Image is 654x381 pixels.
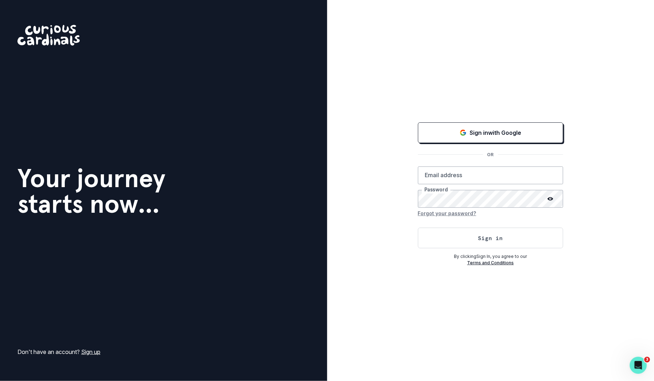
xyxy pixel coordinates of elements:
button: Sign in with Google (GSuite) [418,122,563,143]
p: By clicking Sign In , you agree to our [418,253,563,260]
button: Sign in [418,228,563,248]
p: OR [483,152,498,158]
img: Curious Cardinals Logo [17,25,80,46]
iframe: Intercom live chat [630,357,647,374]
h1: Your journey starts now... [17,165,166,217]
span: 3 [644,357,650,363]
a: Terms and Conditions [467,260,514,265]
p: Don't have an account? [17,348,100,356]
button: Forgot your password? [418,208,476,219]
p: Sign in with Google [470,128,521,137]
a: Sign up [81,348,100,355]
